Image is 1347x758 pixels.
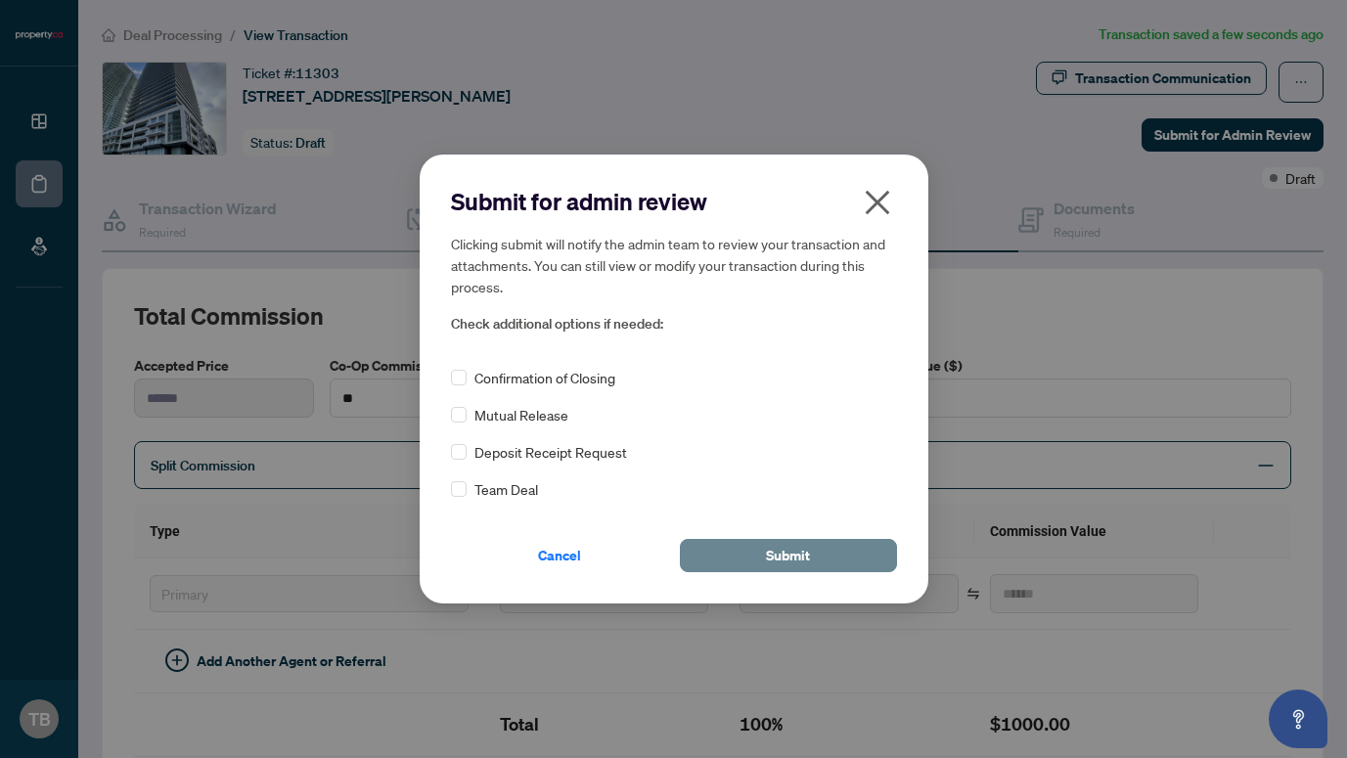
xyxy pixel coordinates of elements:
span: Mutual Release [474,404,568,425]
button: Cancel [451,539,668,572]
span: Team Deal [474,478,538,500]
span: close [862,187,893,218]
span: Deposit Receipt Request [474,441,627,463]
span: Cancel [538,540,581,571]
button: Submit [680,539,897,572]
span: Check additional options if needed: [451,313,897,335]
h2: Submit for admin review [451,186,897,217]
h5: Clicking submit will notify the admin team to review your transaction and attachments. You can st... [451,233,897,297]
button: Open asap [1269,690,1327,748]
span: Submit [766,540,810,571]
span: Confirmation of Closing [474,367,615,388]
